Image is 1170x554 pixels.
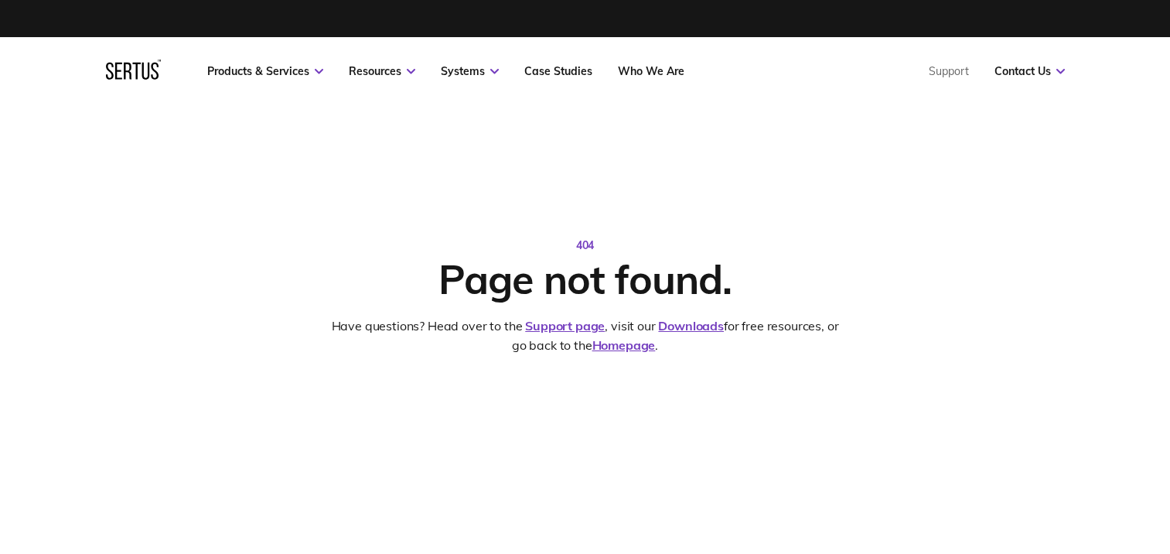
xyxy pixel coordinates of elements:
a: Resources [349,64,415,78]
a: Who We Are [618,64,684,78]
div: Have questions? Head over to the , visit our for free resources, or go back to the . [326,316,844,356]
a: Contact Us [994,64,1065,78]
a: Systems [441,64,499,78]
a: Homepage [592,337,656,353]
a: Support page [525,318,605,333]
a: Support [929,64,969,78]
a: Products & Services [207,64,323,78]
div: Page not found. [438,254,731,304]
a: Case Studies [524,64,592,78]
div: 404 [576,238,595,254]
a: Downloads [658,318,724,333]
